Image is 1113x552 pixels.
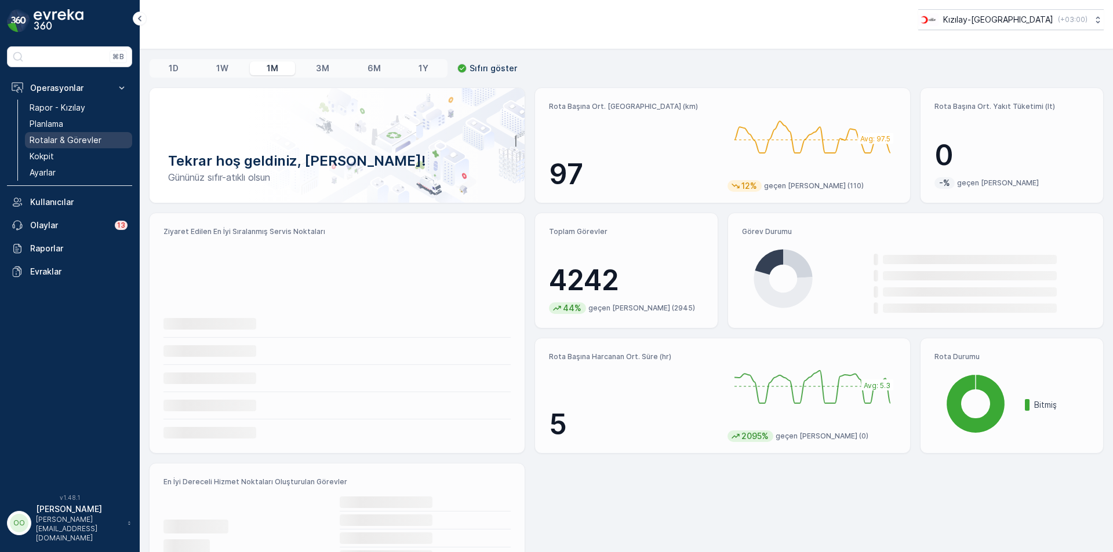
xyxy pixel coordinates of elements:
img: logo_dark-DEwI_e13.png [34,9,83,32]
a: Rapor - Kızılay [25,100,132,116]
div: OO [10,514,28,532]
p: Rota Başına Ort. [GEOGRAPHIC_DATA] (km) [549,102,718,111]
p: ⌘B [112,52,124,61]
button: Kızılay-[GEOGRAPHIC_DATA](+03:00) [918,9,1104,30]
p: 2095% [740,430,770,442]
p: 1Y [419,63,428,74]
button: Operasyonlar [7,76,132,100]
p: Kokpit [30,151,54,162]
p: Rapor - Kızılay [30,102,85,114]
p: Evraklar [30,266,128,277]
p: 13 [117,221,125,230]
p: Toplam Görevler [549,227,704,236]
p: ( +03:00 ) [1058,15,1087,24]
p: [PERSON_NAME][EMAIL_ADDRESS][DOMAIN_NAME] [36,515,122,543]
p: 12% [740,180,758,192]
p: geçen [PERSON_NAME] (110) [764,181,864,191]
p: Operasyonlar [30,82,109,94]
img: k%C4%B1z%C4%B1lay.png [918,13,939,26]
p: 44% [562,302,583,314]
p: Tekrar hoş geldiniz, [PERSON_NAME]! [168,152,506,170]
p: -% [938,177,951,189]
p: Ziyaret Edilen En İyi Sıralanmış Servis Noktaları [163,227,511,236]
p: Rota Başına Harcanan Ort. Süre (hr) [549,352,718,361]
a: Kullanıcılar [7,191,132,214]
p: geçen [PERSON_NAME] (0) [776,432,868,441]
p: Görev Durumu [742,227,1089,236]
a: Kokpit [25,148,132,164]
p: 97 [549,157,718,192]
p: Olaylar [30,220,108,231]
p: 4242 [549,263,704,298]
p: Sıfırı göster [470,63,517,74]
p: Kızılay-[GEOGRAPHIC_DATA] [943,14,1053,25]
p: 3M [316,63,329,74]
p: Planlama [30,118,63,130]
p: Raporlar [30,243,128,254]
p: 1W [216,63,228,74]
a: Ayarlar [25,164,132,181]
p: 5 [549,407,718,442]
a: Raporlar [7,237,132,260]
p: Bitmiş [1034,399,1089,411]
img: logo [7,9,30,32]
p: geçen [PERSON_NAME] [957,178,1039,188]
p: 6M [368,63,381,74]
p: Rotalar & Görevler [30,134,101,146]
p: Rota Başına Ort. Yakıt Tüketimi (lt) [934,102,1089,111]
button: OO[PERSON_NAME][PERSON_NAME][EMAIL_ADDRESS][DOMAIN_NAME] [7,503,132,543]
p: 0 [934,138,1089,173]
p: En İyi Dereceli Hizmet Noktaları Oluşturulan Görevler [163,477,511,487]
p: Ayarlar [30,167,56,178]
a: Planlama [25,116,132,132]
p: 1D [169,63,179,74]
p: geçen [PERSON_NAME] (2945) [588,304,695,313]
p: Rota Durumu [934,352,1089,361]
a: Rotalar & Görevler [25,132,132,148]
a: Olaylar13 [7,214,132,237]
p: 1M [267,63,278,74]
p: [PERSON_NAME] [36,503,122,515]
p: Kullanıcılar [30,196,128,208]
a: Evraklar [7,260,132,283]
p: Gününüz sıfır-atıklı olsun [168,170,506,184]
span: v 1.48.1 [7,494,132,501]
